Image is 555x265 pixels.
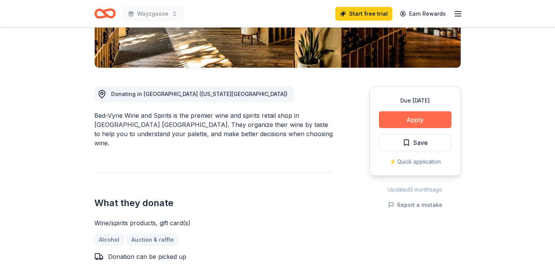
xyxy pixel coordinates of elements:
a: Start free trial [335,7,392,21]
h2: What they donate [94,197,333,209]
div: Updated 3 months ago [369,185,461,194]
button: Apply [379,111,451,128]
button: Wayzgoose [122,6,184,21]
button: Save [379,134,451,151]
div: Due [DATE] [379,96,451,105]
a: Auction & raffle [127,234,178,246]
a: Alcohol [94,234,124,246]
span: Donating in [GEOGRAPHIC_DATA] ([US_STATE][GEOGRAPHIC_DATA]) [111,91,288,97]
a: Earn Rewards [395,7,450,21]
a: Home [94,5,116,23]
div: Wine/spirits products, gift card(s) [94,218,333,228]
div: Bed-Vyne Wine and Spirits is the premier wine and spirits retail shop in [GEOGRAPHIC_DATA] [GEOGR... [94,111,333,148]
span: Wayzgoose [137,9,168,18]
div: Donation can be picked up [108,252,186,261]
div: ⚡️ Quick application [379,157,451,166]
button: Report a mistake [388,200,442,210]
span: Save [413,138,428,148]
